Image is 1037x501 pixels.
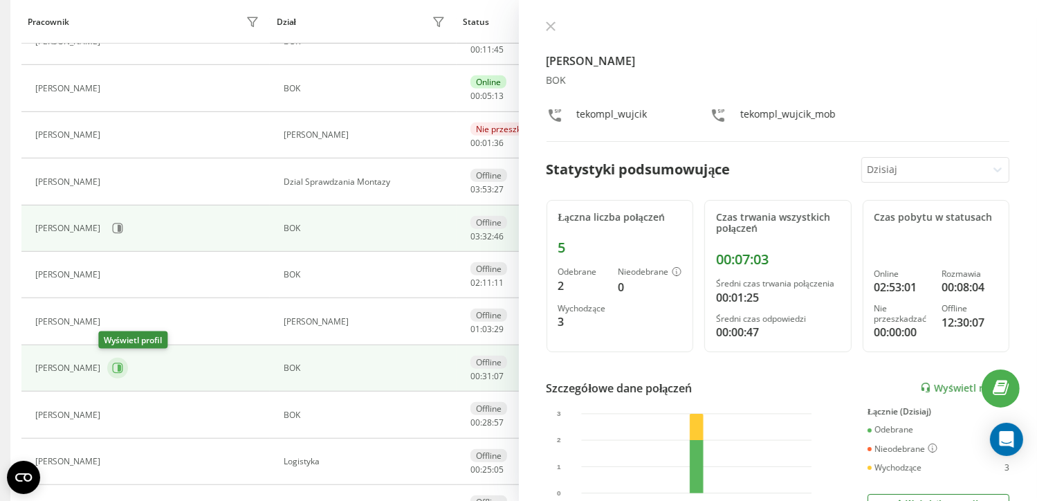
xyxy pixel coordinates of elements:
div: Online [874,269,930,279]
div: Offline [470,262,507,275]
div: Łączna liczba połączeń [558,212,682,224]
div: Statystyki podsumowujące [547,159,731,180]
span: 01 [470,323,480,335]
div: 00:08:04 [942,279,998,295]
div: : : [470,465,504,475]
div: 02:53:01 [874,279,930,295]
div: Nie przeszkadzać [874,304,930,324]
span: 00 [470,464,480,475]
text: 2 [557,436,561,444]
div: [PERSON_NAME] [35,317,104,327]
div: Czas pobytu w statusach [874,212,998,224]
span: 00 [470,370,480,382]
div: : : [470,138,504,148]
a: Wyświetl raport [920,382,1009,394]
div: Wychodzące [558,304,607,313]
div: : : [470,91,504,101]
div: Dział [277,17,296,27]
span: 05 [494,464,504,475]
div: [PERSON_NAME] [35,363,104,373]
div: tekompl_wujcik_mob [740,107,836,127]
div: Online [470,75,506,89]
div: Szczegółowe dane połączeń [547,380,692,397]
div: Logistyka [284,457,448,466]
span: 31 [482,370,492,382]
div: 0 [618,279,681,295]
span: 13 [494,90,504,102]
span: 46 [494,230,504,242]
div: 00:07:03 [716,251,840,268]
span: 00 [470,417,480,428]
div: [PERSON_NAME] [284,130,448,140]
div: : : [470,325,504,334]
div: Nieodebrane [618,267,681,278]
div: : : [470,185,504,194]
text: 3 [557,410,561,417]
div: 12:30:07 [942,314,998,331]
div: [PERSON_NAME] [35,224,104,233]
div: Status [463,17,489,27]
div: : : [470,372,504,381]
div: [PERSON_NAME] [35,457,104,466]
div: Open Intercom Messenger [990,423,1023,456]
div: Średni czas trwania połączenia [716,279,840,289]
div: Offline [470,449,507,462]
span: 32 [482,230,492,242]
div: : : [470,278,504,288]
div: : : [470,45,504,55]
span: 03 [470,183,480,195]
div: Offline [470,402,507,415]
div: Odebrane [558,267,607,277]
span: 02 [470,277,480,289]
div: [PERSON_NAME] [35,130,104,140]
div: : : [470,232,504,242]
span: 00 [470,44,480,55]
button: Open CMP widget [7,461,40,494]
div: Offline [942,304,998,313]
div: 2 [558,277,607,294]
div: [PERSON_NAME] [284,317,448,327]
div: Odebrane [868,425,913,435]
div: Wyświetl profil [98,331,167,349]
span: 11 [482,277,492,289]
div: Dzial Sprawdzania Montazy [284,177,448,187]
div: 3 [558,313,607,330]
span: 00 [470,90,480,102]
span: 05 [482,90,492,102]
h4: [PERSON_NAME] [547,53,1010,69]
span: 28 [482,417,492,428]
div: Rozmawia [942,269,998,279]
text: 1 [557,463,561,471]
span: 36 [494,137,504,149]
div: Offline [470,356,507,369]
span: 11 [494,277,504,289]
span: 03 [470,230,480,242]
div: Offline [470,309,507,322]
div: BOK [284,224,448,233]
div: Wychodzące [868,463,921,473]
div: : : [470,418,504,428]
div: Offline [470,169,507,182]
div: [PERSON_NAME] [35,84,104,93]
div: 5 [558,239,682,256]
div: BOK [284,410,448,420]
div: Czas trwania wszystkich połączeń [716,212,840,235]
span: 00 [470,137,480,149]
div: BOK [284,363,448,373]
span: 07 [494,370,504,382]
span: 53 [482,183,492,195]
span: 45 [494,44,504,55]
div: Nieodebrane [868,444,937,455]
div: BOK [284,84,448,93]
div: tekompl_wujcik [577,107,648,127]
div: 00:01:25 [716,289,840,306]
div: 00:00:00 [874,324,930,340]
div: Łącznie (Dzisiaj) [868,407,1009,417]
span: 03 [482,323,492,335]
div: Offline [470,216,507,229]
div: BOK [547,75,1010,86]
span: 57 [494,417,504,428]
span: 25 [482,464,492,475]
span: 11 [482,44,492,55]
div: BOK [284,270,448,280]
